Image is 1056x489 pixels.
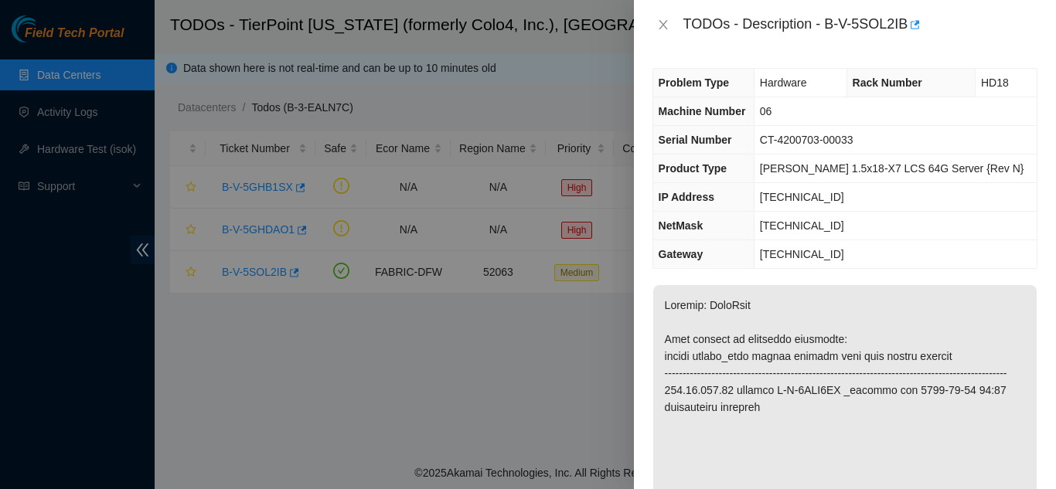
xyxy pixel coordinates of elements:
span: [TECHNICAL_ID] [760,191,844,203]
span: IP Address [659,191,714,203]
span: Serial Number [659,134,732,146]
div: TODOs - Description - B-V-5SOL2IB [683,12,1037,37]
span: Rack Number [853,76,922,89]
span: Machine Number [659,105,746,117]
span: Gateway [659,248,703,260]
span: NetMask [659,219,703,232]
span: [PERSON_NAME] 1.5x18-X7 LCS 64G Server {Rev N} [760,162,1024,175]
span: HD18 [981,76,1009,89]
button: Close [652,18,674,32]
span: CT-4200703-00033 [760,134,853,146]
span: [TECHNICAL_ID] [760,248,844,260]
span: [TECHNICAL_ID] [760,219,844,232]
span: 06 [760,105,772,117]
span: Hardware [760,76,807,89]
span: Product Type [659,162,727,175]
span: Problem Type [659,76,730,89]
span: close [657,19,669,31]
